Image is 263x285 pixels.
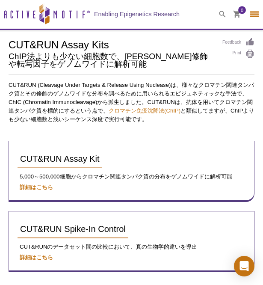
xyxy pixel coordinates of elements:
[9,81,254,124] p: CUT&RUN (Cleavage Under Targets & Release Using Nuclease)は、様々なクロマチン関連タンパク質とその修飾のゲノムワイドな分布を調べるために用...
[109,107,180,114] a: クロマチン免疫沈降法(ChIP)
[18,243,245,251] p: CUT&RUNのデータセット間の比較において、真の生物学的違いを導出
[20,184,53,190] a: 詳細はこちら
[18,220,128,238] a: CUT&RUN Spike-In Control
[241,6,243,14] span: 0
[9,38,214,50] h1: CUT&RUN Assay Kits
[20,224,126,234] span: CUT&RUN Spike-In Control
[222,49,254,59] a: Print
[222,38,254,47] a: Feedback
[20,154,100,163] span: CUT&RUN Assay Kit
[234,256,254,276] div: Open Intercom Messenger
[233,11,241,20] a: 0
[9,53,214,68] h2: ChIP法よりも少ない細胞数で、[PERSON_NAME]修飾や転写因子をゲノムワイドに解析可能
[94,10,180,18] h2: Enabling Epigenetics Research
[20,254,53,261] a: 詳細はこちら
[18,172,245,181] p: 5,000～500,000細胞からクロマチン関連タンパク質の分布をゲノムワイドに解析可能
[18,150,102,168] a: CUT&RUN Assay Kit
